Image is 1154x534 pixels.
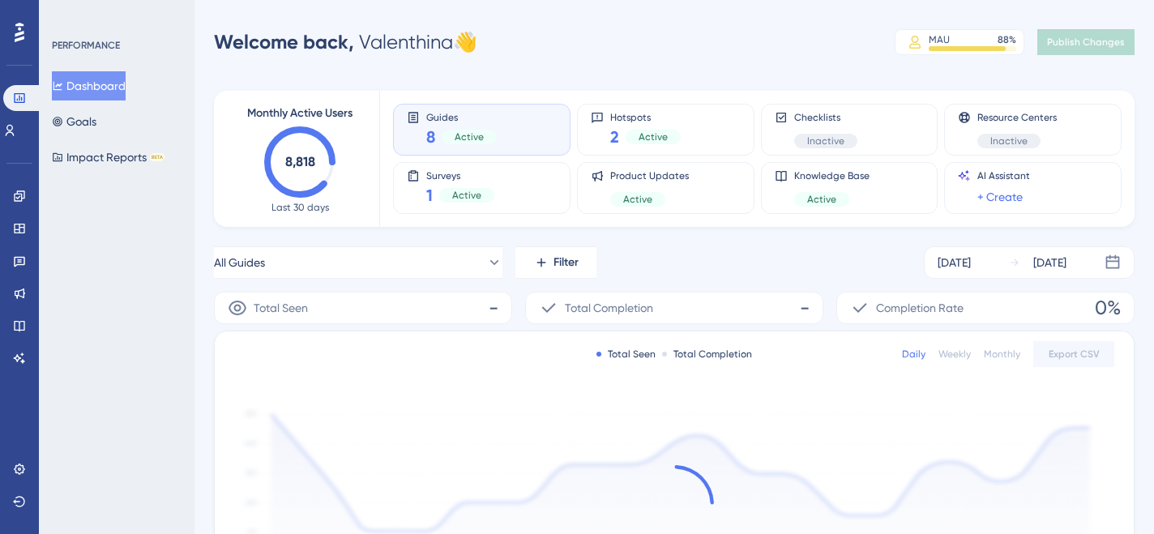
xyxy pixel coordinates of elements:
[455,130,484,143] span: Active
[902,348,925,361] div: Daily
[271,201,329,214] span: Last 30 days
[807,193,836,206] span: Active
[565,298,653,318] span: Total Completion
[214,246,502,279] button: All Guides
[610,126,619,148] span: 2
[984,348,1020,361] div: Monthly
[794,169,870,182] span: Knowledge Base
[800,295,810,321] span: -
[426,111,497,122] span: Guides
[426,126,435,148] span: 8
[1047,36,1125,49] span: Publish Changes
[662,348,752,361] div: Total Completion
[1095,295,1121,321] span: 0%
[938,348,971,361] div: Weekly
[977,111,1057,124] span: Resource Centers
[452,189,481,202] span: Active
[639,130,668,143] span: Active
[52,143,165,172] button: Impact ReportsBETA
[596,348,656,361] div: Total Seen
[426,169,494,181] span: Surveys
[52,71,126,100] button: Dashboard
[150,153,165,161] div: BETA
[794,111,857,124] span: Checklists
[977,169,1030,182] span: AI Assistant
[990,135,1028,147] span: Inactive
[52,107,96,136] button: Goals
[929,33,950,46] div: MAU
[1049,348,1100,361] span: Export CSV
[938,253,971,272] div: [DATE]
[807,135,844,147] span: Inactive
[876,298,964,318] span: Completion Rate
[1037,29,1135,55] button: Publish Changes
[610,169,689,182] span: Product Updates
[489,295,498,321] span: -
[610,111,681,122] span: Hotspots
[1033,253,1066,272] div: [DATE]
[52,39,120,52] div: PERFORMANCE
[553,253,579,272] span: Filter
[515,246,596,279] button: Filter
[254,298,308,318] span: Total Seen
[214,29,477,55] div: Valenthina 👋
[426,184,433,207] span: 1
[285,154,315,169] text: 8,818
[214,30,354,53] span: Welcome back,
[977,187,1023,207] a: + Create
[214,253,265,272] span: All Guides
[623,193,652,206] span: Active
[1033,341,1114,367] button: Export CSV
[998,33,1016,46] div: 88 %
[247,104,353,123] span: Monthly Active Users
